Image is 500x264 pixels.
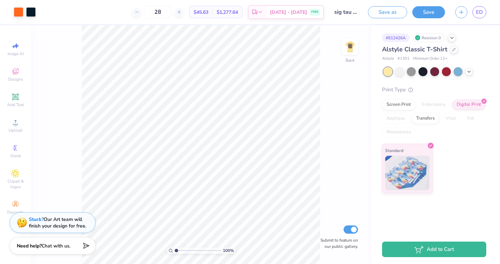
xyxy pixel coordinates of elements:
[382,242,486,257] button: Add to Cart
[311,10,318,14] span: FREE
[329,5,363,19] input: Untitled Design
[29,216,44,223] strong: Stuck?
[217,9,238,16] span: $1,277.64
[270,9,307,16] span: [DATE] - [DATE]
[368,6,407,18] button: Save as
[382,100,415,110] div: Screen Print
[223,247,234,254] span: 100 %
[385,156,430,190] img: Standard
[398,56,410,62] span: # 1301
[29,216,86,229] div: Our Art team will finish your design for free.
[144,6,171,18] input: – –
[385,147,403,154] span: Standard
[463,113,479,124] div: Foil
[413,56,447,62] span: Minimum Order: 12 +
[413,33,445,42] div: Revision 0
[3,179,28,190] span: Clipart & logos
[382,127,415,138] div: Rhinestones
[382,33,410,42] div: # 512426A
[382,113,410,124] div: Applique
[382,86,486,94] div: Print Type
[346,57,355,63] div: Back
[343,40,357,54] img: Back
[8,51,24,57] span: Image AI
[476,8,483,16] span: ED
[452,100,486,110] div: Digital Print
[9,128,22,133] span: Upload
[472,6,486,18] a: ED
[441,113,460,124] div: Vinyl
[8,77,23,82] span: Designs
[412,113,439,124] div: Transfers
[317,237,358,250] label: Submit to feature on our public gallery.
[7,102,24,108] span: Add Text
[42,243,70,249] span: Chat with us.
[412,6,445,18] button: Save
[382,45,447,53] span: Alstyle Classic T-Shirt
[417,100,450,110] div: Embroidery
[382,56,394,62] span: Alstyle
[10,153,21,159] span: Greek
[17,243,42,249] strong: Need help?
[194,9,208,16] span: $45.63
[7,210,24,215] span: Decorate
